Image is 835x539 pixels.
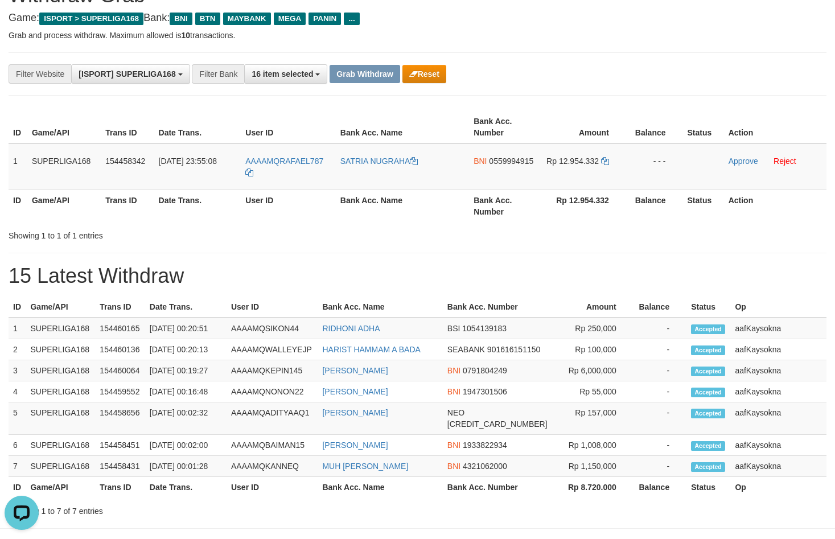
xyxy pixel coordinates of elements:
th: Bank Acc. Name [336,190,469,222]
td: - [634,435,686,456]
td: Rp 1,150,000 [554,456,634,477]
div: Filter Website [9,64,71,84]
td: 154460165 [95,318,145,339]
td: AAAAMQSIKON44 [227,318,318,339]
td: AAAAMQBAIMAN15 [227,435,318,456]
th: Trans ID [95,297,145,318]
td: - [634,456,686,477]
th: Status [683,190,724,222]
th: Trans ID [101,111,154,143]
td: [DATE] 00:02:00 [145,435,227,456]
th: ID [9,111,27,143]
th: Bank Acc. Name [318,297,442,318]
th: User ID [241,190,336,222]
th: Status [686,477,730,498]
td: 6 [9,435,26,456]
span: BNI [170,13,192,25]
th: Balance [634,477,686,498]
th: Bank Acc. Number [469,111,541,143]
span: Copy 1933822934 to clipboard [463,441,507,450]
td: SUPERLIGA168 [26,339,95,360]
th: Action [724,111,826,143]
span: [DATE] 23:55:08 [159,157,217,166]
h4: Game: Bank: [9,13,826,24]
span: SEABANK [447,345,485,354]
td: aafKaysokna [730,402,826,435]
a: [PERSON_NAME] [322,366,388,375]
th: Bank Acc. Number [469,190,541,222]
span: MEGA [274,13,306,25]
span: Copy 5859457203068096 to clipboard [447,419,548,429]
button: 16 item selected [244,64,327,84]
td: aafKaysokna [730,456,826,477]
a: SATRIA NUGRAHA [340,157,418,166]
th: Op [730,477,826,498]
th: Date Trans. [154,111,241,143]
strong: 10 [181,31,190,40]
span: ... [344,13,359,25]
a: Reject [774,157,796,166]
td: aafKaysokna [730,435,826,456]
td: - [634,339,686,360]
td: SUPERLIGA168 [26,402,95,435]
th: Balance [626,190,683,222]
th: ID [9,477,26,498]
span: BTN [195,13,220,25]
span: NEO [447,408,464,417]
td: Rp 6,000,000 [554,360,634,381]
span: AAAAMQRAFAEL787 [245,157,323,166]
td: [DATE] 00:01:28 [145,456,227,477]
td: SUPERLIGA168 [26,360,95,381]
th: Rp 8.720.000 [554,477,634,498]
td: - [634,318,686,339]
span: BNI [447,366,460,375]
td: Rp 100,000 [554,339,634,360]
span: BNI [474,157,487,166]
span: Accepted [691,367,725,376]
span: Copy 901616151150 to clipboard [487,345,540,354]
td: AAAAMQKANNEQ [227,456,318,477]
td: 154458451 [95,435,145,456]
td: aafKaysokna [730,381,826,402]
a: Approve [729,157,758,166]
th: Status [683,111,724,143]
td: - [634,381,686,402]
th: User ID [241,111,336,143]
a: MUH [PERSON_NAME] [322,462,408,471]
th: ID [9,190,27,222]
td: [DATE] 00:20:51 [145,318,227,339]
th: Bank Acc. Name [318,477,442,498]
th: Date Trans. [145,477,227,498]
td: - - - [626,143,683,190]
td: AAAAMQNONON22 [227,381,318,402]
button: Open LiveChat chat widget [5,5,39,39]
td: [DATE] 00:02:32 [145,402,227,435]
th: User ID [227,477,318,498]
td: AAAAMQKEPIN145 [227,360,318,381]
td: 154458431 [95,456,145,477]
td: aafKaysokna [730,318,826,339]
div: Showing 1 to 7 of 7 entries [9,501,339,517]
th: Amount [554,297,634,318]
th: Bank Acc. Number [443,477,554,498]
th: User ID [227,297,318,318]
td: Rp 157,000 [554,402,634,435]
th: Game/API [27,111,101,143]
th: Date Trans. [154,190,241,222]
td: 5 [9,402,26,435]
td: SUPERLIGA168 [26,318,95,339]
th: Game/API [26,297,95,318]
td: SUPERLIGA168 [27,143,101,190]
span: BSI [447,324,460,333]
a: AAAAMQRAFAEL787 [245,157,323,177]
a: [PERSON_NAME] [322,441,388,450]
th: Game/API [27,190,101,222]
td: AAAAMQWALLEYEJP [227,339,318,360]
td: [DATE] 00:20:13 [145,339,227,360]
td: 7 [9,456,26,477]
button: Grab Withdraw [330,65,400,83]
span: Accepted [691,345,725,355]
th: Trans ID [95,477,145,498]
td: Rp 1,008,000 [554,435,634,456]
td: 154459552 [95,381,145,402]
